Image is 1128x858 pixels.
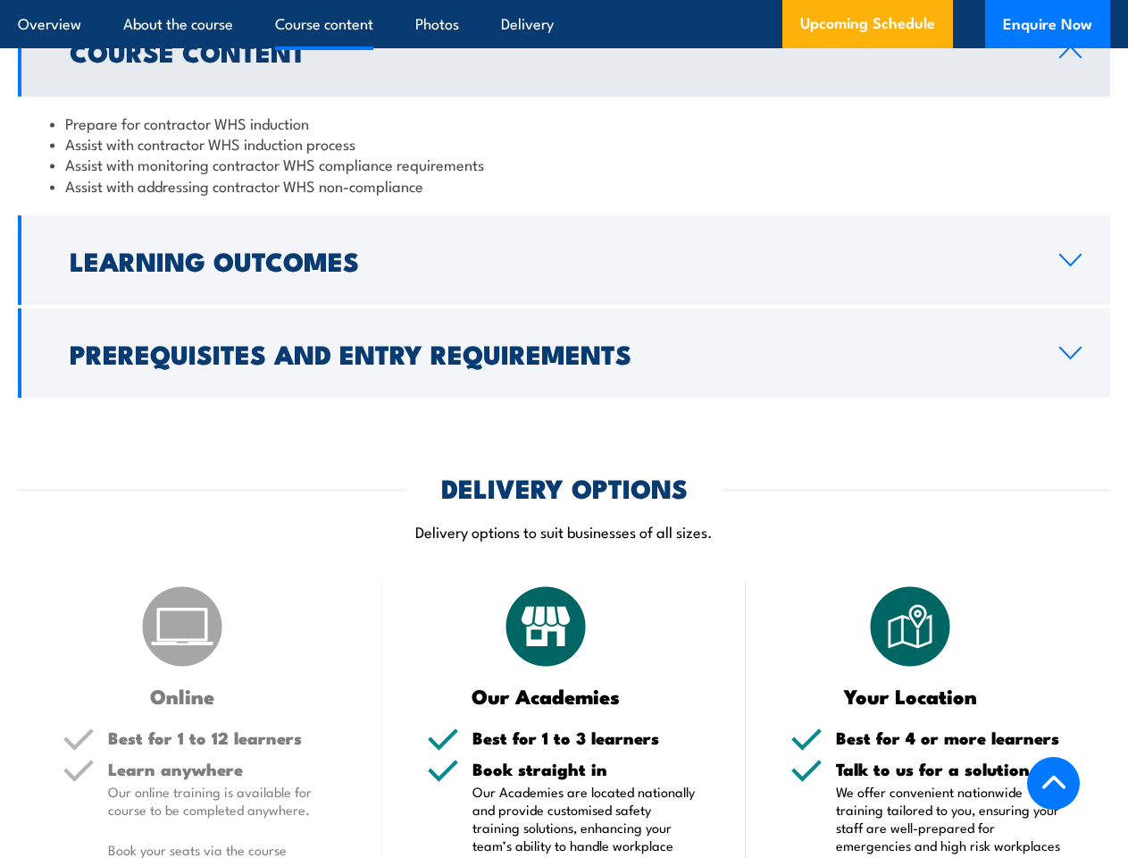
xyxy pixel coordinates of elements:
[50,113,1078,133] li: Prepare for contractor WHS induction
[63,686,302,706] h3: Online
[50,133,1078,154] li: Assist with contractor WHS induction process
[836,761,1065,778] h5: Talk to us for a solution
[18,7,1110,97] a: Course Content
[70,39,1031,63] h2: Course Content
[18,215,1110,305] a: Learning Outcomes
[108,729,338,746] h5: Best for 1 to 12 learners
[50,175,1078,196] li: Assist with addressing contractor WHS non-compliance
[18,521,1110,542] p: Delivery options to suit businesses of all sizes.
[441,475,688,499] h2: DELIVERY OPTIONS
[427,686,666,706] h3: Our Academies
[70,341,1031,365] h2: Prerequisites and Entry Requirements
[50,154,1078,174] li: Assist with monitoring contractor WHS compliance requirements
[70,248,1031,272] h2: Learning Outcomes
[108,761,338,778] h5: Learn anywhere
[18,308,1110,398] a: Prerequisites and Entry Requirements
[790,686,1030,706] h3: Your Location
[108,783,338,819] p: Our online training is available for course to be completed anywhere.
[472,729,702,746] h5: Best for 1 to 3 learners
[472,761,702,778] h5: Book straight in
[836,729,1065,746] h5: Best for 4 or more learners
